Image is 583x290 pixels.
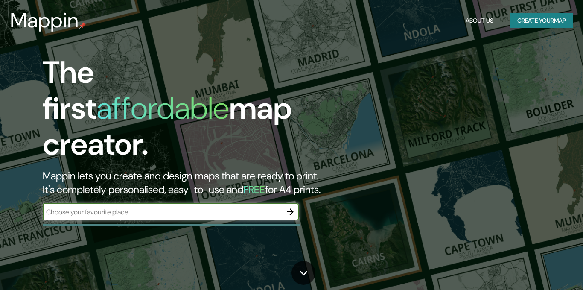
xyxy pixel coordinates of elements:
h1: The first map creator. [43,55,334,169]
h1: affordable [96,88,229,128]
button: About Us [462,13,497,29]
h3: Mappin [10,9,79,32]
h2: Mappin lets you create and design maps that are ready to print. It's completely personalised, eas... [43,169,334,196]
img: mappin-pin [79,22,86,29]
button: Create yourmap [510,13,573,29]
h5: FREE [243,183,265,196]
input: Choose your favourite place [43,207,282,217]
